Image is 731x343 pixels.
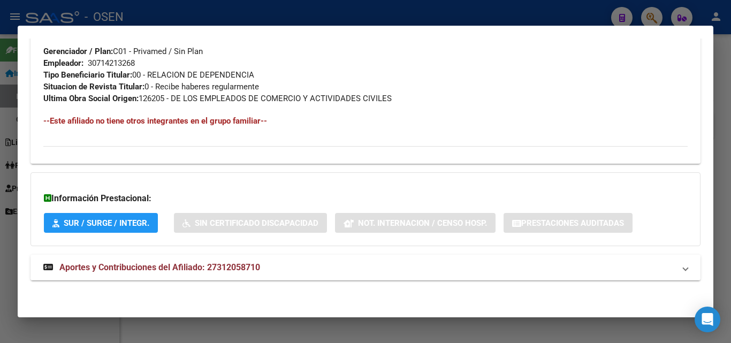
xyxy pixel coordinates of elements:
[59,262,260,272] span: Aportes y Contribuciones del Afiliado: 27312058710
[44,192,687,205] h3: Información Prestacional:
[43,58,83,68] strong: Empleador:
[64,218,149,228] span: SUR / SURGE / INTEGR.
[31,255,700,280] mat-expansion-panel-header: Aportes y Contribuciones del Afiliado: 27312058710
[504,213,633,233] button: Prestaciones Auditadas
[335,213,496,233] button: Not. Internacion / Censo Hosp.
[43,82,144,92] strong: Situacion de Revista Titular:
[88,57,135,69] div: 30714213268
[43,47,113,56] strong: Gerenciador / Plan:
[695,307,720,332] div: Open Intercom Messenger
[44,213,158,233] button: SUR / SURGE / INTEGR.
[174,213,327,233] button: Sin Certificado Discapacidad
[358,218,487,228] span: Not. Internacion / Censo Hosp.
[195,218,318,228] span: Sin Certificado Discapacidad
[43,70,132,80] strong: Tipo Beneficiario Titular:
[43,115,688,127] h4: --Este afiliado no tiene otros integrantes en el grupo familiar--
[43,82,259,92] span: 0 - Recibe haberes regularmente
[43,94,139,103] strong: Ultima Obra Social Origen:
[43,70,254,80] span: 00 - RELACION DE DEPENDENCIA
[521,218,624,228] span: Prestaciones Auditadas
[43,47,203,56] span: C01 - Privamed / Sin Plan
[43,94,392,103] span: 126205 - DE LOS EMPLEADOS DE COMERCIO Y ACTIVIDADES CIVILES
